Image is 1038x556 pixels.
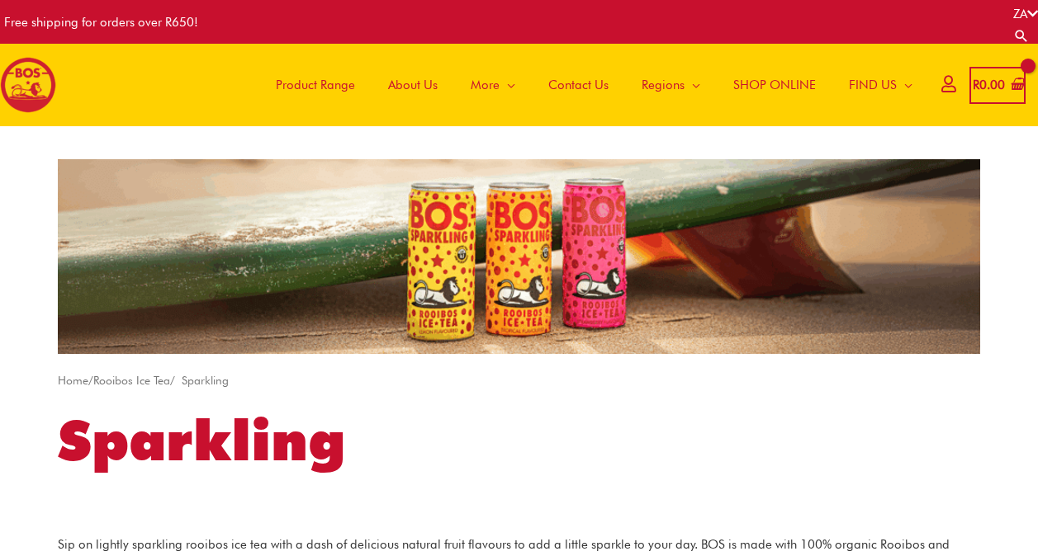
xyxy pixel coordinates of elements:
a: About Us [372,44,454,126]
span: Regions [642,60,685,110]
bdi: 0.00 [973,78,1005,92]
h1: Sparkling [58,402,980,479]
a: Product Range [259,44,372,126]
a: More [454,44,532,126]
span: FIND US [849,60,897,110]
a: SHOP ONLINE [717,44,832,126]
nav: Breadcrumb [58,370,980,391]
a: Contact Us [532,44,625,126]
span: SHOP ONLINE [733,60,816,110]
div: Free shipping for orders over R650! [4,8,198,36]
img: sa website cateogry banner sparkling [58,159,980,354]
a: Home [58,374,88,387]
a: View Shopping Cart, empty [969,67,1026,104]
a: Rooibos Ice Tea [93,374,170,387]
a: ZA [1013,7,1038,21]
span: Product Range [276,60,355,110]
span: About Us [388,60,438,110]
nav: Site Navigation [247,44,929,126]
span: More [471,60,500,110]
a: Regions [625,44,717,126]
span: R [973,78,979,92]
a: Search button [1013,28,1038,44]
span: Contact Us [548,60,609,110]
